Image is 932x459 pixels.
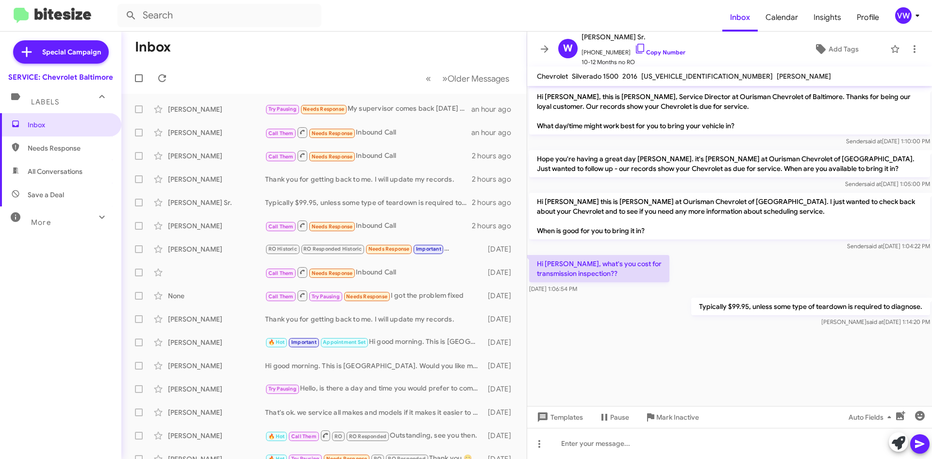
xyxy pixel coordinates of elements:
button: Previous [420,68,437,88]
div: 2 hours ago [472,174,519,184]
span: Try Pausing [268,106,297,112]
div: I got the problem fixed [265,289,483,302]
span: Labels [31,98,59,106]
span: Needs Response [28,143,110,153]
div: [DATE] [483,361,519,371]
span: [PERSON_NAME] Sr. [582,31,685,43]
div: None [168,291,265,301]
div: Inbound Call [265,220,472,232]
div: Inbound Call [265,266,483,278]
p: Hi [PERSON_NAME], what's you cost for transmission inspection?? [529,255,669,282]
a: Profile [849,3,887,32]
span: Call Them [268,153,294,160]
div: [PERSON_NAME] Sr. [168,198,265,207]
span: said at [865,137,882,145]
span: Call Them [291,433,316,440]
div: SERVICE: Chevrolet Baltimore [8,72,113,82]
span: Pause [610,408,629,426]
span: » [442,72,448,85]
span: [PHONE_NUMBER] [582,43,685,57]
div: [DATE] [483,408,519,417]
button: Mark Inactive [637,408,707,426]
span: said at [864,180,881,187]
div: [PERSON_NAME] [168,408,265,417]
span: Call Them [268,223,294,230]
span: Needs Response [312,270,353,276]
div: Inbound Call [265,126,471,138]
span: Try Pausing [268,386,297,392]
div: Inbound Call [265,150,472,162]
nav: Page navigation example [420,68,515,88]
button: Pause [591,408,637,426]
div: [DATE] [483,314,519,324]
button: VW [887,7,921,24]
div: [DATE] [483,338,519,347]
span: said at [866,242,883,250]
span: Call Them [268,293,294,300]
input: Search [117,4,321,27]
button: Templates [527,408,591,426]
div: Thank you for getting back to me. I will update my records. [265,314,483,324]
span: 🔥 Hot [268,433,285,440]
a: Special Campaign [13,40,109,64]
span: 10-12 Months no RO [582,57,685,67]
span: Needs Response [312,130,353,136]
span: Needs Response [368,246,410,252]
button: Next [436,68,515,88]
span: Appointment Set [323,339,366,345]
span: Insights [806,3,849,32]
div: an hour ago [471,104,519,114]
span: Inbox [28,120,110,130]
p: Hi [PERSON_NAME] this is [PERSON_NAME] at Ourisman Chevrolet of [GEOGRAPHIC_DATA]. I just wanted ... [529,193,930,239]
span: RO Responded Historic [303,246,362,252]
div: [PERSON_NAME] [168,338,265,347]
div: VW [895,7,912,24]
div: [PERSON_NAME] [168,174,265,184]
div: [PERSON_NAME] [168,104,265,114]
a: Calendar [758,3,806,32]
span: Silverado 1500 [572,72,618,81]
span: Sender [DATE] 1:05:00 PM [845,180,930,187]
div: [PERSON_NAME] [168,384,265,394]
span: Mark Inactive [656,408,699,426]
div: [PERSON_NAME] [168,128,265,137]
span: Templates [535,408,583,426]
div: Thank you for getting back to me. I will update my records. [265,174,472,184]
div: 2 hours ago [472,151,519,161]
span: Try Pausing [312,293,340,300]
span: Add Tags [829,40,859,58]
span: Needs Response [312,153,353,160]
span: Special Campaign [42,47,101,57]
div: an hour ago [471,128,519,137]
span: 2016 [622,72,637,81]
div: [DATE] [483,431,519,441]
span: [US_VEHICLE_IDENTIFICATION_NUMBER] [641,72,773,81]
span: Important [291,339,316,345]
span: [PERSON_NAME] [DATE] 1:14:20 PM [821,318,930,325]
div: [PERSON_NAME] [168,221,265,231]
span: « [426,72,431,85]
span: [PERSON_NAME] [777,72,831,81]
div: Hello, is there a day and time you would prefer to come in? [265,383,483,394]
a: Inbox [722,3,758,32]
div: 2 hours ago [472,198,519,207]
span: All Conversations [28,167,83,176]
div: Outstanding, see you then. [265,429,483,442]
div: [DATE] [483,384,519,394]
span: Call Them [268,270,294,276]
span: RO Historic [268,246,297,252]
span: W [563,41,573,56]
span: said at [866,318,883,325]
button: Auto Fields [841,408,903,426]
div: [DATE] [483,244,519,254]
span: Forwarded [445,245,477,254]
div: My supervisor comes back [DATE] and I'll let you know,thnx [265,103,471,115]
div: [DATE] [483,268,519,277]
span: Chevrolet [537,72,568,81]
div: Okay [265,243,483,255]
span: Older Messages [448,73,509,84]
span: Call Them [268,130,294,136]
